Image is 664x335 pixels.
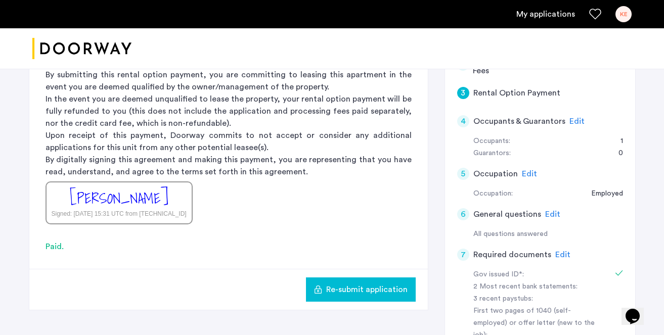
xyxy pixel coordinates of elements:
[522,170,537,178] span: Edit
[581,188,623,200] div: Employed
[473,249,551,261] h5: Required documents
[70,187,168,209] div: [PERSON_NAME]
[32,30,131,68] a: Cazamio logo
[457,87,469,99] div: 3
[473,208,541,220] h5: General questions
[615,6,632,22] div: KE
[555,251,570,259] span: Edit
[326,283,408,296] span: Re-submit application
[569,117,585,125] span: Edit
[622,295,654,325] iframe: chat widget
[473,228,623,241] div: All questions answered
[473,168,518,180] h5: Occupation
[473,87,560,99] h5: Rental Option Payment
[306,277,416,302] button: button
[457,208,469,220] div: 6
[46,69,412,93] p: By submitting this rental option payment, you are committing to leasing this apartment in the eve...
[457,115,469,127] div: 4
[473,115,565,127] h5: Occupants & Guarantors
[46,129,412,154] p: Upon receipt of this payment, Doorway commits to not accept or consider any additional applicatio...
[473,135,510,148] div: Occupants:
[52,209,187,218] div: Signed: [DATE] 15:31 UTC from [TECHNICAL_ID]
[46,93,412,129] p: In the event you are deemed unqualified to lease the property, your rental option payment will be...
[608,148,623,160] div: 0
[516,8,575,20] a: My application
[46,241,412,253] div: Paid.
[610,135,623,148] div: 1
[589,8,601,20] a: Favorites
[46,154,412,178] p: By digitally signing this agreement and making this payment, you are representing that you have r...
[457,168,469,180] div: 5
[473,281,601,293] div: 2 Most recent bank statements:
[473,293,601,305] div: 3 recent paystubs:
[457,249,469,261] div: 7
[473,188,513,200] div: Occupation:
[32,30,131,68] img: logo
[545,210,560,218] span: Edit
[473,148,511,160] div: Guarantors:
[473,269,601,281] div: Gov issued ID*:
